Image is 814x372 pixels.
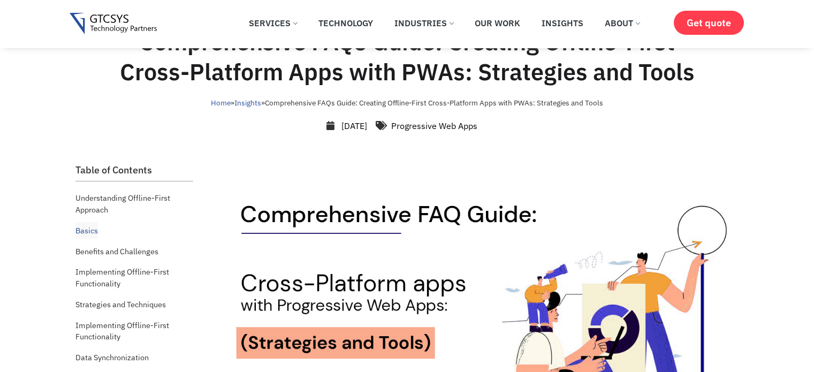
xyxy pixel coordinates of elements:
a: Implementing Offline-First Functionality [75,263,193,292]
a: Insights [534,11,591,35]
span: Comprehensive FAQs Guide: Creating Offline-First Cross-Platform Apps with PWAs: Strategies and Tools [265,98,603,108]
a: Basics [75,222,98,239]
a: Implementing Offline-First Functionality [75,317,193,345]
a: Progressive Web Apps [391,120,477,131]
a: Data Synchronization [75,349,149,366]
span: Get quote [687,17,731,28]
img: Gtcsys logo [70,13,157,35]
a: Strategies and Techniques [75,296,166,313]
a: Technology [310,11,381,35]
a: Our Work [467,11,528,35]
a: About [597,11,648,35]
a: Benefits and Challenges [75,243,158,260]
h1: Comprehensive FAQs Guide: Creating Offline-First Cross-Platform Apps with PWAs: Strategies and Tools [104,27,711,87]
time: [DATE] [341,120,367,131]
a: Home [211,98,231,108]
h2: Table of Contents [75,164,193,176]
a: Understanding Offline-First Approach [75,189,193,218]
span: » » [211,98,603,108]
a: Insights [234,98,261,108]
a: Get quote [674,11,744,35]
a: Industries [386,11,461,35]
a: Services [241,11,305,35]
